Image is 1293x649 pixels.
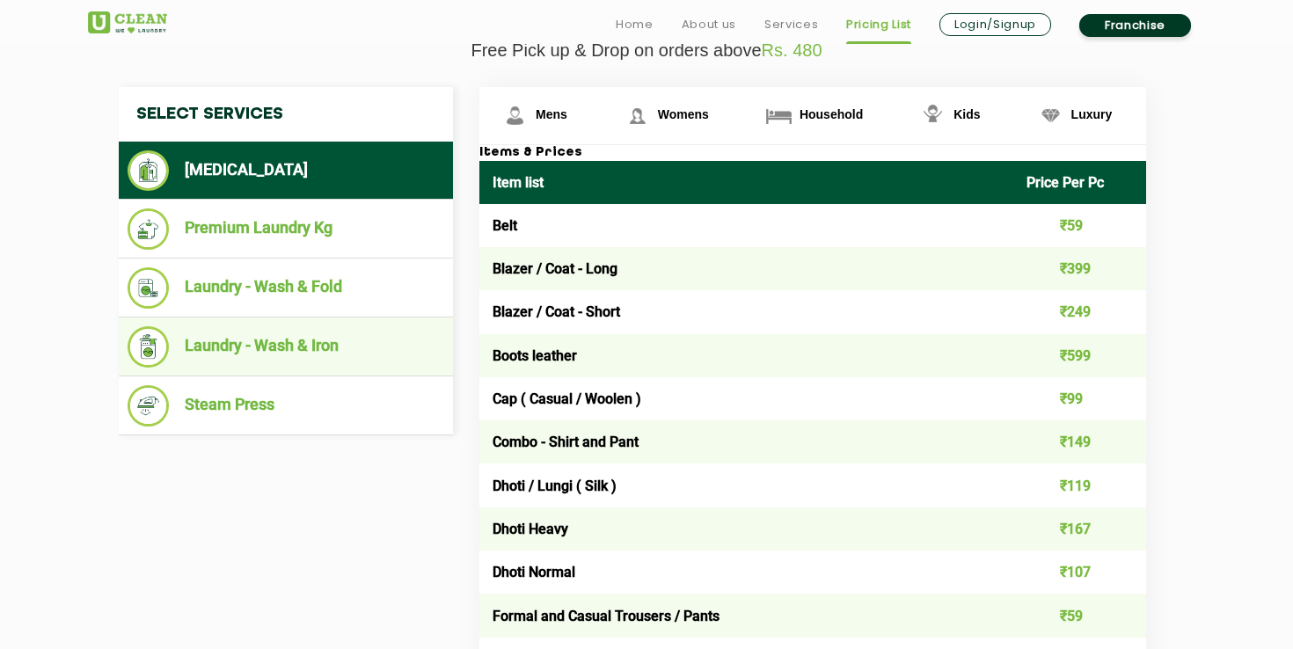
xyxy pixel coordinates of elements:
[1013,204,1147,247] td: ₹59
[622,100,653,131] img: Womens
[917,100,948,131] img: Kids
[128,385,444,427] li: Steam Press
[479,204,1013,247] td: Belt
[764,14,818,35] a: Services
[953,107,980,121] span: Kids
[88,40,1205,61] p: Free Pick up & Drop on orders above
[479,334,1013,377] td: Boots leather
[128,208,444,250] li: Premium Laundry Kg
[1013,463,1147,507] td: ₹119
[1013,594,1147,637] td: ₹59
[1013,161,1147,204] th: Price Per Pc
[1013,420,1147,463] td: ₹149
[939,13,1051,36] a: Login/Signup
[616,14,654,35] a: Home
[128,267,169,309] img: Laundry - Wash & Fold
[479,420,1013,463] td: Combo - Shirt and Pant
[1013,334,1147,377] td: ₹599
[119,87,453,142] h4: Select Services
[88,11,167,33] img: UClean Laundry and Dry Cleaning
[479,507,1013,551] td: Dhoti Heavy
[479,161,1013,204] th: Item list
[479,463,1013,507] td: Dhoti / Lungi ( Silk )
[1035,100,1066,131] img: Luxury
[1013,507,1147,551] td: ₹167
[128,150,444,191] li: [MEDICAL_DATA]
[128,326,444,368] li: Laundry - Wash & Iron
[846,14,911,35] a: Pricing List
[128,150,169,191] img: Dry Cleaning
[1013,551,1147,594] td: ₹107
[128,208,169,250] img: Premium Laundry Kg
[1013,290,1147,333] td: ₹249
[479,551,1013,594] td: Dhoti Normal
[1013,247,1147,290] td: ₹399
[500,100,530,131] img: Mens
[536,107,567,121] span: Mens
[658,107,709,121] span: Womens
[800,107,863,121] span: Household
[1013,377,1147,420] td: ₹99
[479,594,1013,637] td: Formal and Casual Trousers / Pants
[682,14,736,35] a: About us
[479,290,1013,333] td: Blazer / Coat - Short
[479,247,1013,290] td: Blazer / Coat - Long
[1079,14,1191,37] a: Franchise
[128,267,444,309] li: Laundry - Wash & Fold
[479,145,1146,161] h3: Items & Prices
[479,377,1013,420] td: Cap ( Casual / Woolen )
[128,385,169,427] img: Steam Press
[128,326,169,368] img: Laundry - Wash & Iron
[1071,107,1113,121] span: Luxury
[762,40,822,60] span: Rs. 480
[763,100,794,131] img: Household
